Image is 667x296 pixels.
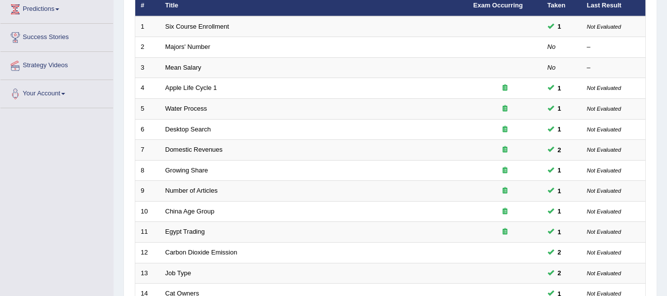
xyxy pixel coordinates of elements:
td: 13 [135,263,160,284]
td: 2 [135,37,160,58]
span: You can still take this question [554,124,565,134]
a: Job Type [165,269,192,277]
a: Water Process [165,105,207,112]
td: 9 [135,181,160,202]
small: Not Evaluated [587,127,621,132]
a: Success Stories [0,24,113,48]
a: Carbon Dioxide Emission [165,249,237,256]
div: Exam occurring question [473,145,537,155]
td: 12 [135,242,160,263]
td: 11 [135,222,160,243]
div: Exam occurring question [473,227,537,237]
span: You can still take this question [554,83,565,93]
div: Exam occurring question [473,186,537,196]
small: Not Evaluated [587,85,621,91]
div: – [587,42,640,52]
span: You can still take this question [554,165,565,175]
em: No [548,64,556,71]
td: 1 [135,16,160,37]
a: Mean Salary [165,64,201,71]
a: Majors' Number [165,43,210,50]
em: No [548,43,556,50]
div: Exam occurring question [473,104,537,114]
small: Not Evaluated [587,270,621,276]
div: Exam occurring question [473,125,537,134]
span: You can still take this question [554,186,565,196]
small: Not Evaluated [587,24,621,30]
a: Desktop Search [165,126,211,133]
small: Not Evaluated [587,106,621,112]
small: Not Evaluated [587,229,621,235]
a: Egypt Trading [165,228,205,235]
a: Six Course Enrollment [165,23,229,30]
a: Strategy Videos [0,52,113,77]
small: Not Evaluated [587,250,621,255]
div: Exam occurring question [473,166,537,175]
a: Growing Share [165,167,208,174]
span: You can still take this question [554,21,565,32]
td: 8 [135,160,160,181]
td: 4 [135,78,160,99]
div: Exam occurring question [473,207,537,216]
td: 5 [135,99,160,120]
a: Domestic Revenues [165,146,223,153]
span: You can still take this question [554,206,565,216]
span: You can still take this question [554,247,565,257]
span: You can still take this question [554,145,565,155]
td: 3 [135,57,160,78]
td: 7 [135,140,160,161]
small: Not Evaluated [587,168,621,173]
a: Your Account [0,80,113,105]
small: Not Evaluated [587,147,621,153]
small: Not Evaluated [587,209,621,214]
a: Number of Articles [165,187,218,194]
span: You can still take this question [554,268,565,278]
td: 10 [135,201,160,222]
a: Exam Occurring [473,1,523,9]
div: Exam occurring question [473,84,537,93]
a: Apple Life Cycle 1 [165,84,217,91]
a: China Age Group [165,208,215,215]
td: 6 [135,119,160,140]
span: You can still take this question [554,227,565,237]
small: Not Evaluated [587,188,621,194]
div: – [587,63,640,73]
span: You can still take this question [554,103,565,114]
